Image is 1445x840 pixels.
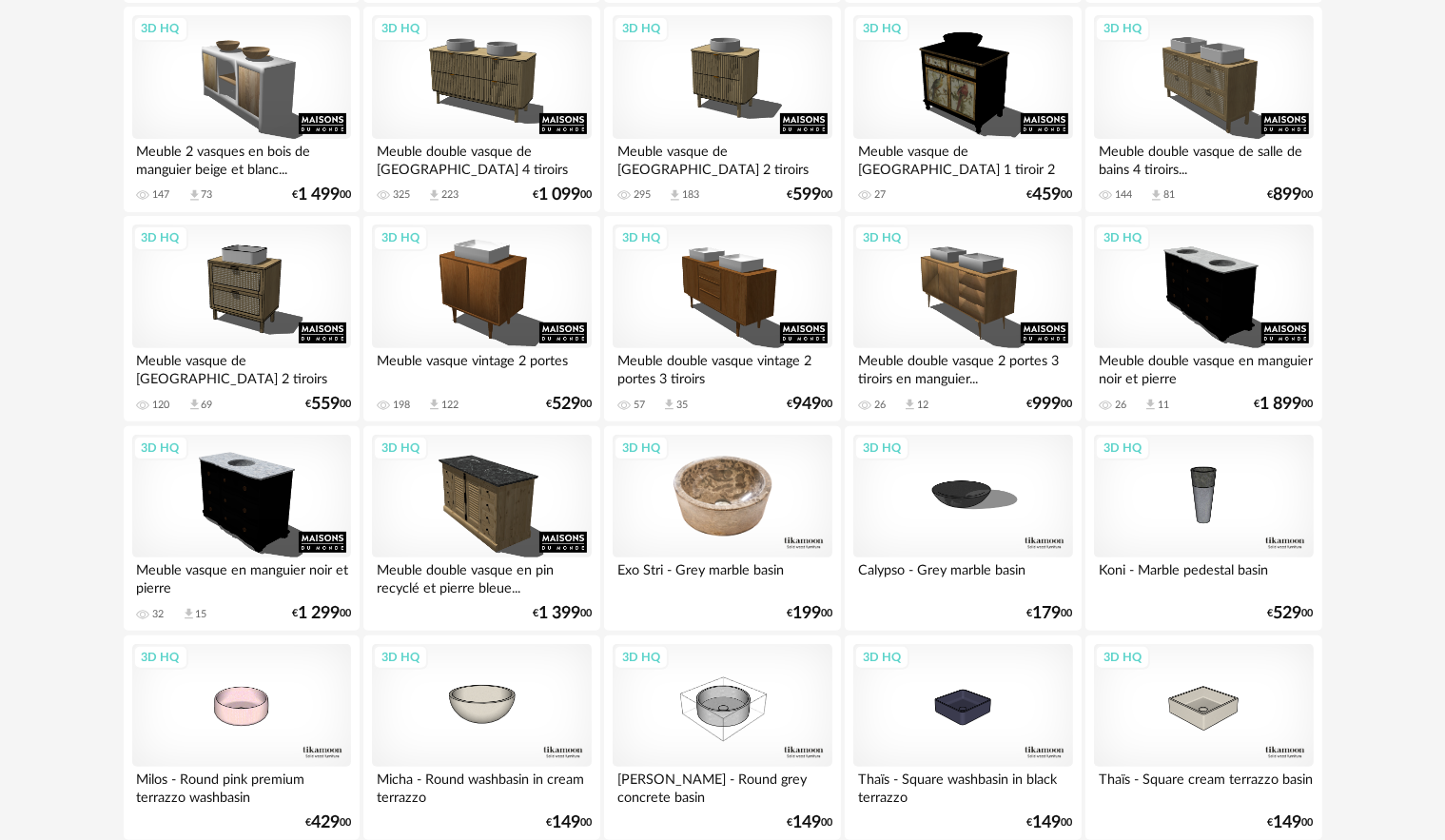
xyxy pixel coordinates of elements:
[1094,767,1313,805] div: Thaïs - Square cream terrazzo basin
[1085,216,1321,421] a: 3D HQ Meuble double vasque en manguier noir et pierre 26 Download icon 11 €1 89900
[533,607,592,620] div: € 00
[133,16,188,41] div: 3D HQ
[133,225,188,250] div: 3D HQ
[845,426,1081,632] a: 3D HQ Calypso - Grey marble basin €17900
[604,216,840,421] a: 3D HQ Meuble double vasque vintage 2 portes 3 tiroirs 57 Download icon 35 €94900
[153,608,165,621] div: 32
[787,398,832,411] div: € 00
[1115,188,1132,202] div: 144
[917,399,928,412] div: 12
[311,398,340,411] span: 559
[787,816,832,830] div: € 00
[298,188,340,202] span: 1 499
[1274,816,1302,830] span: 149
[1143,398,1158,412] span: Download icon
[1268,816,1314,830] div: € 00
[1033,816,1062,830] span: 149
[202,188,213,202] div: 73
[305,816,351,830] div: € 00
[552,816,580,830] span: 149
[853,557,1072,596] div: Calypso - Grey marble basin
[1027,816,1073,830] div: € 00
[676,399,688,412] div: 35
[187,398,202,412] span: Download icon
[196,608,207,621] div: 15
[787,607,832,620] div: € 00
[854,436,909,460] div: 3D HQ
[1158,399,1169,412] div: 11
[1115,399,1126,412] div: 26
[153,399,170,412] div: 120
[182,607,196,621] span: Download icon
[614,436,669,460] div: 3D HQ
[1027,188,1073,202] div: € 00
[853,139,1072,177] div: Meuble vasque de [GEOGRAPHIC_DATA] 1 tiroir 2 portes...
[124,7,360,212] a: 3D HQ Meuble 2 vasques en bois de manguier beige et blanc... 147 Download icon 73 €1 49900
[372,557,591,596] div: Meuble double vasque en pin recyclé et pierre bleue...
[546,398,592,411] div: € 00
[372,348,591,386] div: Meuble vasque vintage 2 portes
[604,426,840,632] a: 3D HQ Exo Stri - Grey marble basin €19900
[613,139,831,177] div: Meuble vasque de [GEOGRAPHIC_DATA] 2 tiroirs
[613,348,831,386] div: Meuble double vasque vintage 2 portes 3 tiroirs
[292,188,351,202] div: € 00
[1094,348,1313,386] div: Meuble double vasque en manguier noir et pierre
[153,188,170,202] div: 147
[132,767,351,805] div: Milos - Round pink premium terrazzo washbasin
[132,348,351,386] div: Meuble vasque de [GEOGRAPHIC_DATA] 2 tiroirs cannage...
[132,557,351,596] div: Meuble vasque en manguier noir et pierre
[1268,607,1314,620] div: € 00
[1274,188,1302,202] span: 899
[538,607,580,620] span: 1 399
[1033,188,1062,202] span: 459
[634,188,651,202] div: 295
[533,188,592,202] div: € 00
[854,645,909,670] div: 3D HQ
[853,348,1072,386] div: Meuble double vasque 2 portes 3 tiroirs en manguier...
[614,645,669,670] div: 3D HQ
[124,426,360,632] a: 3D HQ Meuble vasque en manguier noir et pierre 32 Download icon 15 €1 29900
[427,398,441,412] span: Download icon
[874,399,886,412] div: 26
[1094,139,1313,177] div: Meuble double vasque de salle de bains 4 tiroirs...
[546,816,592,830] div: € 00
[1163,188,1175,202] div: 81
[792,607,821,620] span: 199
[1095,16,1150,41] div: 3D HQ
[187,188,202,203] span: Download icon
[613,557,831,596] div: Exo Stri - Grey marble basin
[668,188,682,203] span: Download icon
[372,139,591,177] div: Meuble double vasque de [GEOGRAPHIC_DATA] 4 tiroirs
[1033,607,1062,620] span: 179
[613,767,831,805] div: [PERSON_NAME] - Round grey concrete basin
[792,188,821,202] span: 599
[538,188,580,202] span: 1 099
[634,399,645,412] div: 57
[845,7,1081,212] a: 3D HQ Meuble vasque de [GEOGRAPHIC_DATA] 1 tiroir 2 portes... 27 €45900
[393,399,410,412] div: 198
[1095,225,1150,250] div: 3D HQ
[845,216,1081,421] a: 3D HQ Meuble double vasque 2 portes 3 tiroirs en manguier... 26 Download icon 12 €99900
[1095,436,1150,460] div: 3D HQ
[614,225,669,250] div: 3D HQ
[552,398,580,411] span: 529
[373,225,428,250] div: 3D HQ
[792,398,821,411] span: 949
[792,816,821,830] span: 149
[124,216,360,421] a: 3D HQ Meuble vasque de [GEOGRAPHIC_DATA] 2 tiroirs cannage... 120 Download icon 69 €55900
[427,188,441,203] span: Download icon
[441,188,459,202] div: 223
[373,16,428,41] div: 3D HQ
[1094,557,1313,596] div: Koni - Marble pedestal basin
[1085,7,1321,212] a: 3D HQ Meuble double vasque de salle de bains 4 tiroirs... 144 Download icon 81 €89900
[1033,398,1062,411] span: 999
[614,16,669,41] div: 3D HQ
[372,767,591,805] div: Micha - Round washbasin in cream terrazzo
[373,436,428,460] div: 3D HQ
[1255,398,1314,411] div: € 00
[854,225,909,250] div: 3D HQ
[787,188,832,202] div: € 00
[1027,607,1073,620] div: € 00
[441,399,459,412] div: 122
[311,816,340,830] span: 429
